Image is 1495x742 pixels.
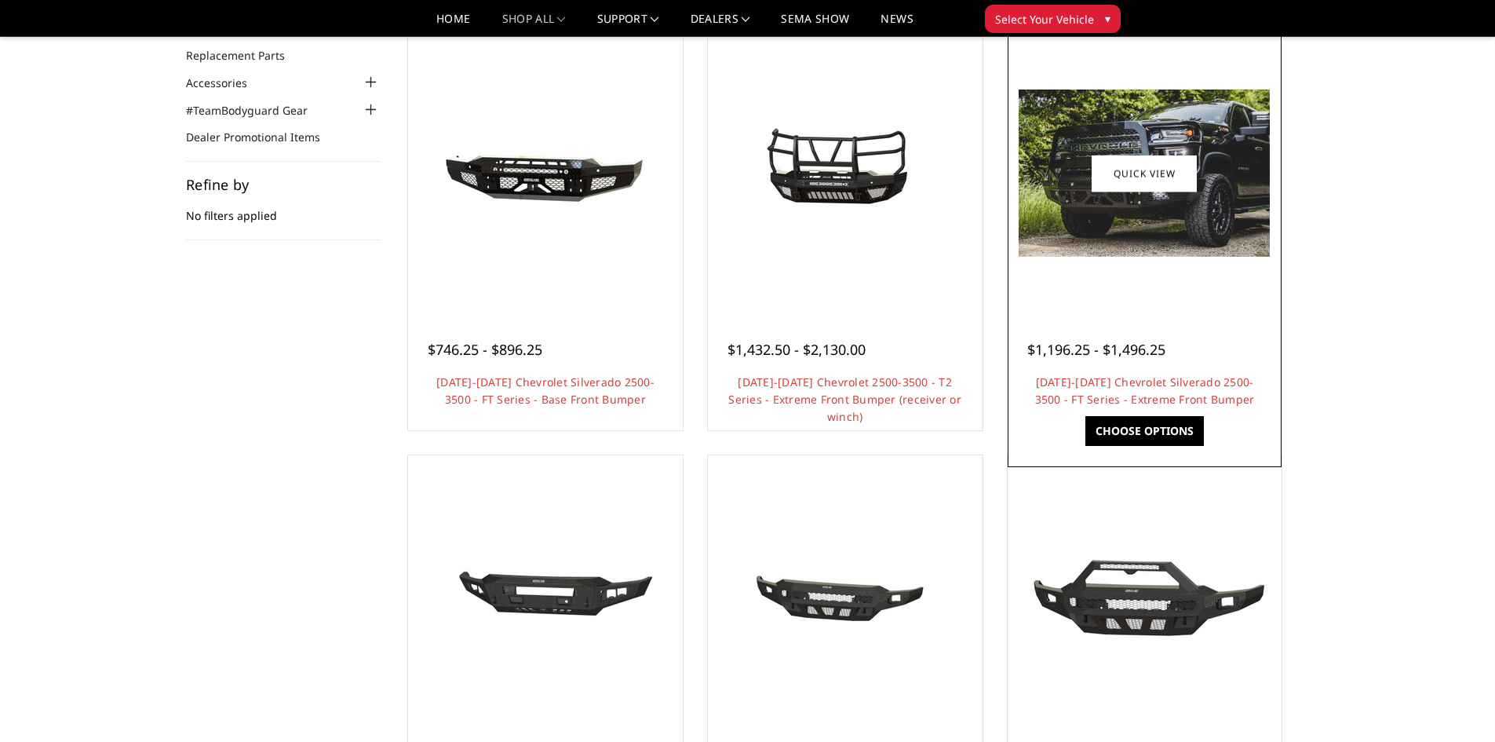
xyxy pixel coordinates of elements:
span: $746.25 - $896.25 [428,340,542,359]
div: No filters applied [186,177,381,240]
span: ▾ [1105,10,1110,27]
button: Select Your Vehicle [985,5,1121,33]
a: Replacement Parts [186,47,304,64]
a: 2020-2023 Chevrolet Silverado 2500-3500 - FT Series - Extreme Front Bumper 2020-2023 Chevrolet Si... [1012,40,1278,307]
a: Home [436,13,470,36]
a: Accessories [186,75,267,91]
img: 2020-2023 Chevrolet 2500-3500 - Freedom Series - Sport Front Bumper (non-winch) [1019,536,1270,649]
span: $1,432.50 - $2,130.00 [727,340,866,359]
a: [DATE]-[DATE] Chevrolet Silverado 2500-3500 - FT Series - Base Front Bumper [436,375,655,407]
a: Quick view [1092,155,1197,192]
a: 2020-2023 Chevrolet 2500-3500 - A2L Series - Base Front Bumper (Non Winch) 2020 Chevrolet HD - Av... [412,459,679,726]
h5: Refine by [186,177,381,192]
a: 2020-2023 Chevrolet 2500-3500 - Freedom Series - Base Front Bumper (non-winch) 2020-2023 Chevrole... [712,459,979,726]
img: 2020-2023 Chevrolet Silverado 2500-3500 - FT Series - Extreme Front Bumper [1019,90,1270,257]
span: $1,196.25 - $1,496.25 [1027,340,1165,359]
a: #TeamBodyguard Gear [186,102,327,119]
a: Choose Options [1085,416,1204,446]
a: [DATE]-[DATE] Chevrolet Silverado 2500-3500 - FT Series - Extreme Front Bumper [1035,375,1255,407]
a: Dealers [691,13,750,36]
a: SEMA Show [781,13,849,36]
a: News [881,13,913,36]
a: Dealer Promotional Items [186,129,340,145]
a: 2020-2023 Chevrolet 2500-3500 - Freedom Series - Sport Front Bumper (non-winch) [1012,459,1278,726]
a: [DATE]-[DATE] Chevrolet 2500-3500 - T2 Series - Extreme Front Bumper (receiver or winch) [728,375,961,424]
span: Select Your Vehicle [995,11,1094,27]
a: 2020-2023 Chevrolet Silverado 2500-3500 - FT Series - Base Front Bumper 2020-2023 Chevrolet Silve... [412,40,679,307]
iframe: Chat Widget [1417,667,1495,742]
a: 2020-2023 Chevrolet 2500-3500 - T2 Series - Extreme Front Bumper (receiver or winch) 2020-2023 Ch... [712,40,979,307]
a: shop all [502,13,566,36]
a: Support [597,13,659,36]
